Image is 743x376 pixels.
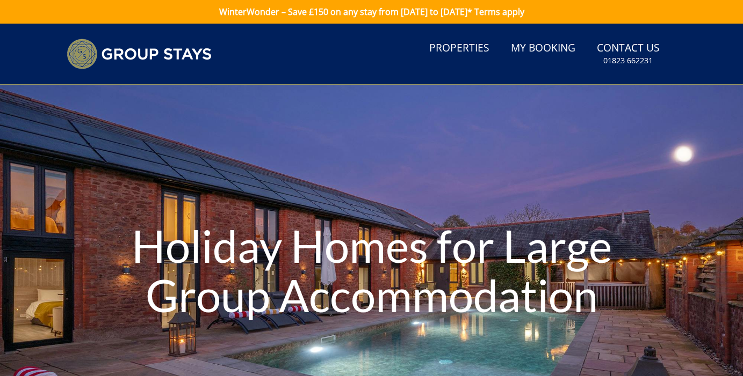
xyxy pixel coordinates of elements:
small: 01823 662231 [603,55,653,66]
a: Properties [425,36,494,61]
a: My Booking [507,36,580,61]
a: Contact Us01823 662231 [593,36,664,71]
h1: Holiday Homes for Large Group Accommodation [111,200,631,341]
img: Group Stays [67,39,212,69]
